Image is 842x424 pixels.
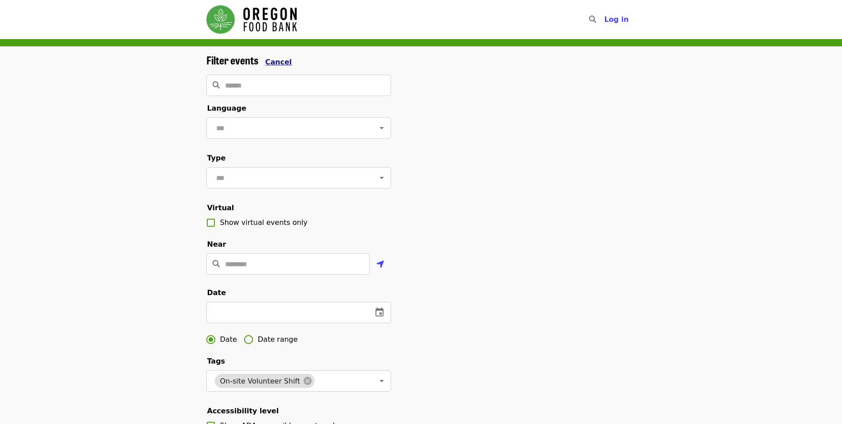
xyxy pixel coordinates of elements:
[265,57,292,68] button: Cancel
[589,15,596,24] i: search icon
[207,288,226,297] span: Date
[376,172,388,184] button: Open
[601,9,609,30] input: Search
[206,5,297,34] img: Oregon Food Bank - Home
[220,334,237,345] span: Date
[207,204,234,212] span: Virtual
[213,81,220,89] i: search icon
[215,374,315,388] div: On-site Volunteer Shift
[265,58,292,66] span: Cancel
[225,75,391,96] input: Search
[207,407,279,415] span: Accessibility level
[220,218,308,227] span: Show virtual events only
[207,240,226,248] span: Near
[597,11,636,28] button: Log in
[225,253,370,275] input: Location
[207,357,225,365] span: Tags
[369,302,390,323] button: change date
[258,334,298,345] span: Date range
[604,15,629,24] span: Log in
[376,122,388,134] button: Open
[376,375,388,387] button: Open
[370,254,391,276] button: Use my location
[207,154,226,162] span: Type
[376,259,384,270] i: location-arrow icon
[206,52,258,68] span: Filter events
[213,260,220,268] i: search icon
[215,377,306,385] span: On-site Volunteer Shift
[207,104,246,112] span: Language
